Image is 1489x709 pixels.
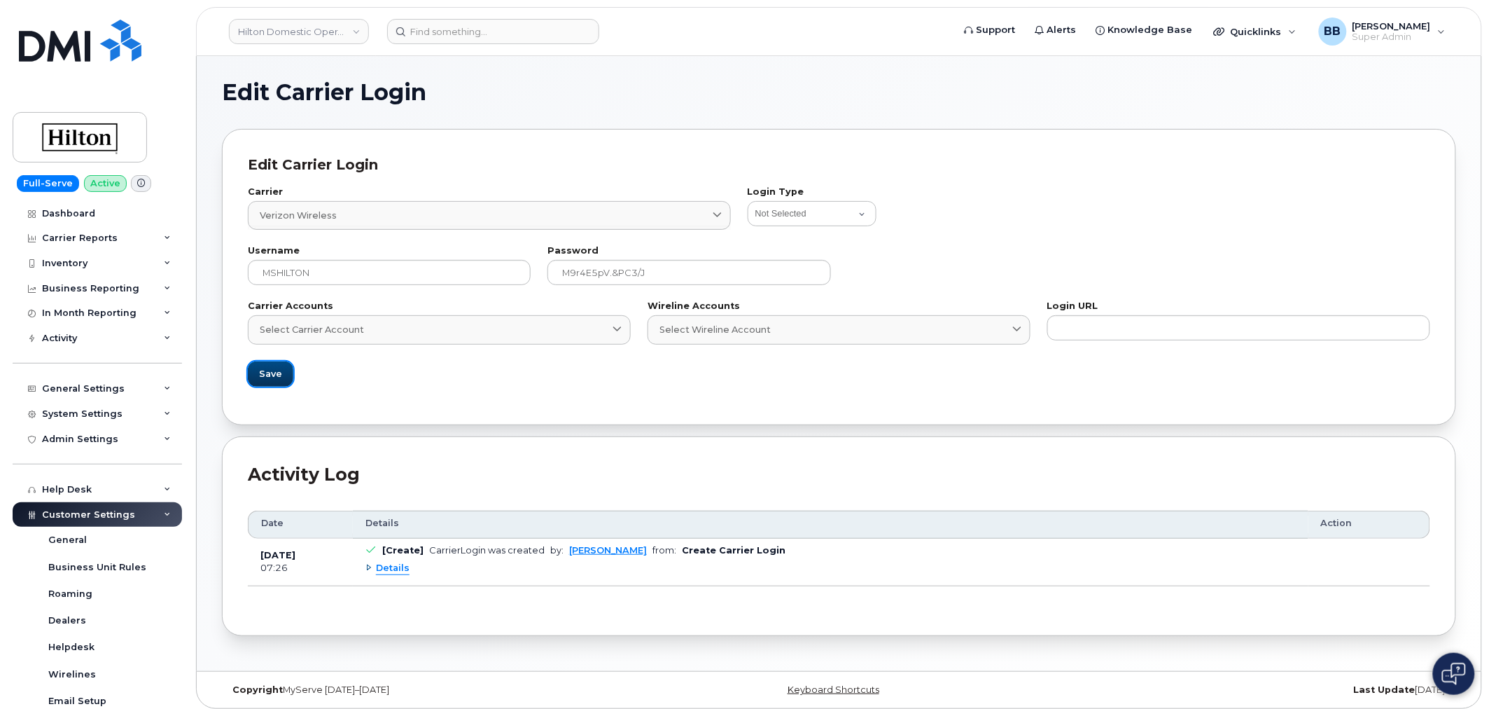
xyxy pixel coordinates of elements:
[248,315,631,344] a: Select Carrier Account
[260,323,364,336] span: Select Carrier Account
[382,545,424,556] b: [Create]
[248,188,731,197] label: Carrier
[1047,302,1430,311] label: Login URL
[652,545,676,556] span: from:
[429,545,545,556] div: CarrierLogin was created
[569,545,647,556] a: [PERSON_NAME]
[248,462,1430,488] div: Activity Log
[547,247,830,256] label: Password
[260,550,295,560] b: [DATE]
[659,323,771,336] span: Select Wireline Account
[788,684,879,695] a: Keyboard Shortcuts
[260,209,337,222] span: Verizon Wireless
[261,517,284,530] span: Date
[248,362,293,387] button: Save
[248,155,1430,175] div: Edit Carrier Login
[1442,663,1466,685] img: Open chat
[648,302,1030,311] label: Wireline Accounts
[248,201,731,230] a: Verizon Wireless
[365,517,399,530] span: Details
[1044,684,1456,696] div: [DATE]
[550,545,564,556] span: by:
[248,247,531,256] label: Username
[222,684,634,696] div: MyServe [DATE]–[DATE]
[259,367,282,380] span: Save
[1308,511,1430,539] th: Action
[748,188,1430,197] label: Login Type
[232,684,283,695] strong: Copyright
[248,302,631,311] label: Carrier Accounts
[648,315,1030,344] a: Select Wireline Account
[222,82,426,103] span: Edit Carrier Login
[376,562,410,575] span: Details
[260,562,340,574] div: 07:26
[682,545,785,556] b: Create Carrier Login
[1354,684,1415,695] strong: Last Update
